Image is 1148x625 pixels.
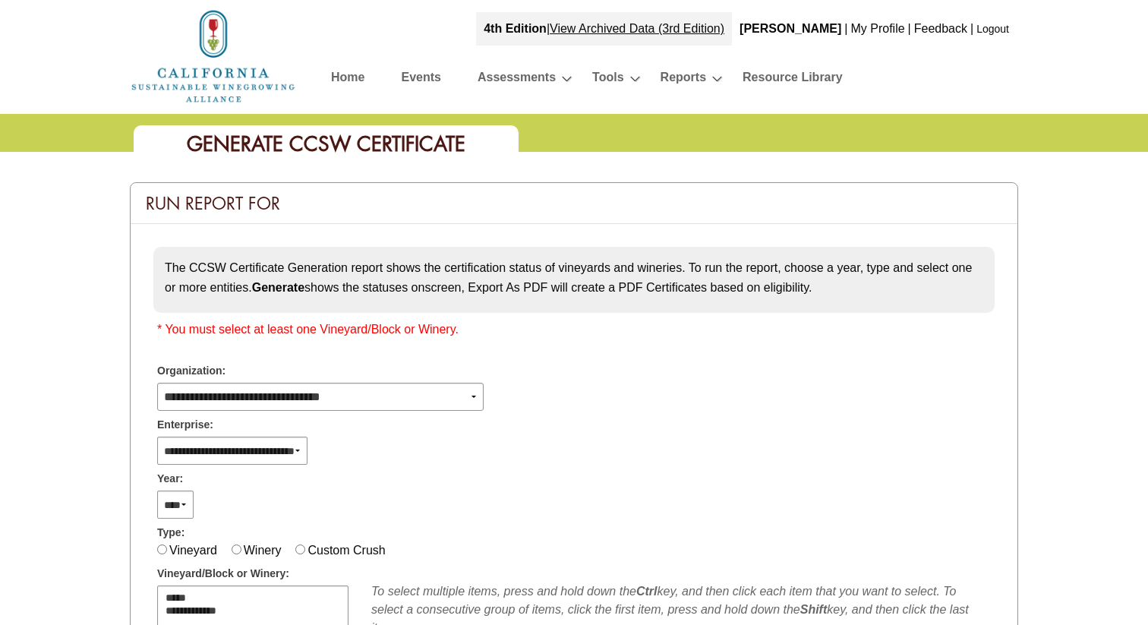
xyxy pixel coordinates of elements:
[244,544,282,557] label: Winery
[976,23,1009,35] a: Logout
[740,22,841,35] b: [PERSON_NAME]
[307,544,385,557] label: Custom Crush
[157,525,184,541] span: Type:
[476,12,732,46] div: |
[169,544,217,557] label: Vineyard
[130,8,297,105] img: logo_cswa2x.png
[914,22,967,35] a: Feedback
[165,258,983,297] p: The CCSW Certificate Generation report shows the certification status of vineyards and wineries. ...
[252,281,304,294] strong: Generate
[157,566,289,582] span: Vineyard/Block or Winery:
[331,67,364,93] a: Home
[157,363,225,379] span: Organization:
[130,49,297,62] a: Home
[843,12,849,46] div: |
[850,22,904,35] a: My Profile
[800,603,828,616] b: Shift
[131,183,1017,224] div: Run Report For
[157,323,459,336] span: * You must select at least one Vineyard/Block or Winery.
[484,22,547,35] strong: 4th Edition
[187,131,465,157] span: Generate CCSW Certificate
[907,12,913,46] div: |
[157,471,183,487] span: Year:
[550,22,724,35] a: View Archived Data (3rd Edition)
[636,585,658,598] b: Ctrl
[157,417,213,433] span: Enterprise:
[969,12,975,46] div: |
[661,67,706,93] a: Reports
[592,67,623,93] a: Tools
[743,67,843,93] a: Resource Library
[401,67,440,93] a: Events
[478,67,556,93] a: Assessments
